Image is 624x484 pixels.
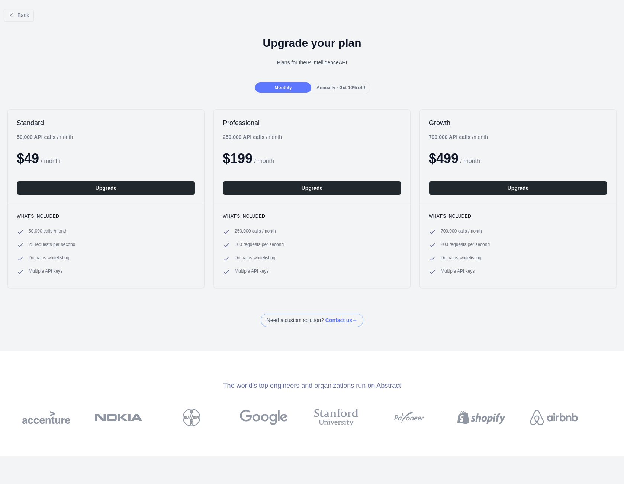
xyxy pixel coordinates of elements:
span: $ 199 [223,151,253,166]
div: / month [223,133,282,141]
h2: Growth [429,118,607,127]
h2: Professional [223,118,401,127]
span: $ 499 [429,151,459,166]
b: 700,000 API calls [429,134,470,140]
b: 250,000 API calls [223,134,264,140]
div: / month [429,133,488,141]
